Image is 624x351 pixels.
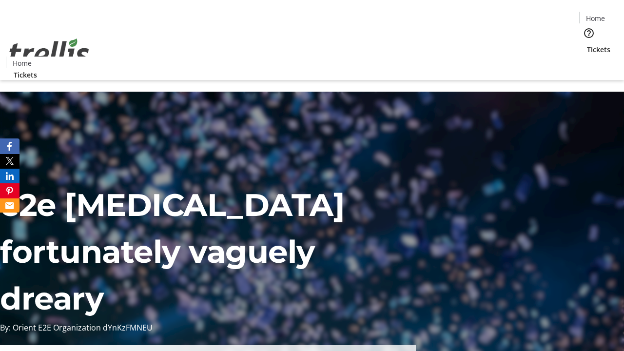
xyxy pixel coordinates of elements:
a: Home [580,13,611,23]
a: Home [6,58,38,68]
button: Cart [579,55,599,74]
img: Orient E2E Organization dYnKzFMNEU's Logo [6,28,93,77]
a: Tickets [6,70,45,80]
button: Help [579,23,599,43]
span: Tickets [587,44,610,55]
span: Home [586,13,605,23]
a: Tickets [579,44,618,55]
span: Tickets [14,70,37,80]
span: Home [13,58,32,68]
